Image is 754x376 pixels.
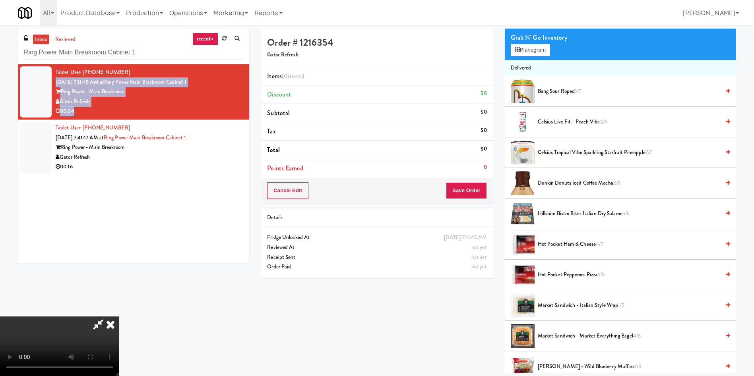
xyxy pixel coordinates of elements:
span: [DATE] 7:11:45 AM at [56,78,104,86]
span: Market Sandwich - Market Everything Bagel [538,331,720,341]
span: Bang Sour Ropes [538,87,720,96]
span: Total [267,145,280,154]
span: 4/6 [633,332,641,339]
span: Market Sandwich - Italian Style Wrap [538,301,720,310]
span: [PERSON_NAME] - Wild Blueberry Muffins [538,362,720,372]
button: Cancel Edit [267,182,308,199]
div: Fridge Unlocked At [267,233,487,243]
span: not yet [471,253,487,261]
span: Discount [267,90,291,99]
input: Search vision orders [24,45,243,60]
span: 6/9 [597,271,605,278]
a: recent [192,33,219,45]
div: 00:04 [56,106,243,116]
button: Save Order [446,182,487,199]
span: Points Earned [267,164,303,173]
span: Hillshire Bistro Bites Italian Dry Salame [538,209,720,219]
li: Tablet User· [PHONE_NUMBER][DATE] 7:41:17 AM atRing Power Main Breakroom Cabinet 1Ring Power - Ma... [18,120,249,175]
span: Dunkin Donuts Iced Coffee Mocha [538,178,720,188]
div: Dunkin Donuts Iced Coffee Mocha2/8 [535,178,730,188]
span: 4/7 [596,240,603,248]
div: 0 [484,162,487,172]
span: not yet [471,263,487,270]
h4: Order # 1216354 [267,37,487,48]
span: Hot Pocket Ham & Cheese [538,239,720,249]
span: (0 ) [282,71,304,81]
div: [DATE] 7:11:45 AM [444,233,487,243]
div: Ring Power - Main Breakroom [56,87,243,97]
div: Hot Pocket Ham & Cheese4/7 [535,239,730,249]
span: 1/5 [618,301,624,309]
div: Hot Pocket Pepperoni Pizza6/9 [535,270,730,280]
span: · [PHONE_NUMBER] [80,68,130,76]
div: Details [267,213,487,223]
span: 2/8 [613,179,621,187]
span: not yet [471,243,487,251]
div: Bang Sour Ropes5/7 [535,87,730,96]
img: Micromart [18,6,32,20]
div: Receipt Sent [267,253,487,262]
a: Tablet User· [PHONE_NUMBER] [56,68,130,76]
div: Reviewed At [267,243,487,253]
ng-pluralize: items [288,71,302,81]
span: · [PHONE_NUMBER] [80,124,130,131]
span: 5/7 [574,87,581,95]
h5: Gator Refresh [267,52,487,58]
div: $0 [481,107,487,117]
div: [PERSON_NAME] - Wild Blueberry Muffins1/6 [535,362,730,372]
a: reviewed [53,35,78,44]
li: Tablet User· [PHONE_NUMBER][DATE] 7:11:45 AM atRing Power Main Breakroom Cabinet 1Ring Power - Ma... [18,64,249,120]
span: Celsius Tropical Vibe Sparkling Starfruit Pineapple [538,148,720,158]
div: Gator Refresh [56,152,243,162]
div: Market Sandwich - Market Everything Bagel4/6 [535,331,730,341]
a: Ring Power Main Breakroom Cabinet 1 [104,78,187,86]
span: Subtotal [267,108,290,118]
span: 1/6 [634,363,641,370]
span: 5/6 [622,210,630,217]
span: [DATE] 7:41:17 AM at [56,134,104,141]
div: Order Paid [267,262,487,272]
span: Items [267,71,304,81]
span: Celsius Live Fit - Peach Vibe [538,117,720,127]
div: Grab N' Go Inventory [511,32,730,44]
div: $0 [481,125,487,135]
a: inbox [33,35,49,44]
a: Ring Power Main Breakroom Cabinet 1 [104,134,186,141]
div: Celsius Live Fit - Peach Vibe2/6 [535,117,730,127]
div: $0 [481,89,487,98]
button: Planogram [511,44,550,56]
div: Gator Refresh [56,97,243,107]
span: 2/6 [600,118,607,125]
div: Hillshire Bistro Bites Italian Dry Salame5/6 [535,209,730,219]
span: Tax [267,127,275,136]
div: Ring Power - Main Breakroom [56,143,243,152]
div: $0 [481,144,487,154]
div: Market Sandwich - Italian Style Wrap1/5 [535,301,730,310]
span: Hot Pocket Pepperoni Pizza [538,270,720,280]
div: Celsius Tropical Vibe Sparkling Starfruit Pineapple7/7 [535,148,730,158]
li: Delivered [505,60,736,77]
div: 00:16 [56,162,243,172]
a: Tablet User· [PHONE_NUMBER] [56,124,130,131]
span: 7/7 [645,148,652,156]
